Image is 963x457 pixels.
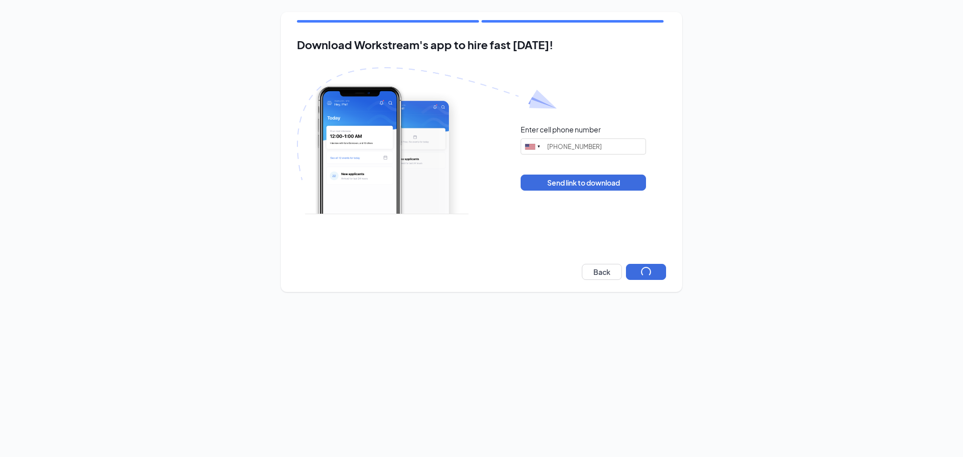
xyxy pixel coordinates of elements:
[521,175,646,191] button: Send link to download
[521,124,601,134] div: Enter cell phone number
[521,139,544,154] div: United States: +1
[297,39,666,51] h2: Download Workstream's app to hire fast [DATE]!
[582,264,622,280] button: Back
[297,67,557,214] img: Download Workstream's app with paper plane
